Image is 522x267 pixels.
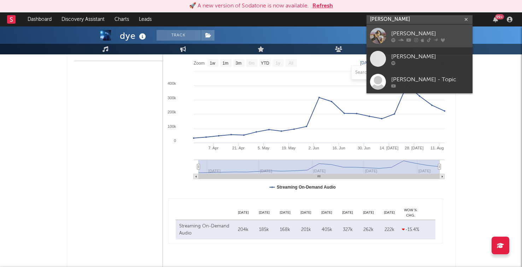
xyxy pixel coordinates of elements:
[258,146,270,150] text: 5. May
[308,146,319,150] text: 2. Jun
[256,226,273,233] div: 185k
[168,124,176,129] text: 100k
[391,29,469,38] div: [PERSON_NAME]
[366,70,473,93] a: [PERSON_NAME] - Topic
[380,146,398,150] text: 14. [DATE]
[332,146,345,150] text: 16. Jun
[366,24,473,47] a: [PERSON_NAME]
[110,12,134,26] a: Charts
[260,61,269,66] text: YTD
[430,146,444,150] text: 11. Aug
[254,210,275,215] div: [DATE]
[248,61,254,66] text: 6m
[360,60,374,65] text: [DATE]
[277,185,336,190] text: Streaming On-Demand Audio
[391,52,469,61] div: [PERSON_NAME]
[23,12,57,26] a: Dashboard
[120,30,148,42] div: dye
[194,61,205,66] text: Zoom
[276,61,280,66] text: 1y
[358,210,379,215] div: [DATE]
[379,210,400,215] div: [DATE]
[168,110,176,114] text: 200k
[357,146,370,150] text: 30. Jun
[233,210,254,215] div: [DATE]
[312,2,333,10] button: Refresh
[157,30,201,41] button: Track
[495,14,504,19] div: 99 +
[276,226,294,233] div: 168k
[366,15,473,24] input: Search for artists
[493,17,498,22] button: 99+
[339,226,356,233] div: 327k
[208,146,218,150] text: 7. Apr
[297,226,315,233] div: 201k
[235,226,252,233] div: 204k
[360,226,377,233] div: 262k
[235,61,241,66] text: 3m
[189,2,309,10] div: 🚀 A new version of Sodatone is now available.
[222,61,228,66] text: 1m
[366,47,473,70] a: [PERSON_NAME]
[232,146,245,150] text: 21. Apr
[318,226,335,233] div: 405k
[210,61,215,66] text: 1w
[391,75,469,84] div: [PERSON_NAME] - Topic
[405,146,423,150] text: 28. [DATE]
[168,96,176,100] text: 300k
[402,226,420,233] div: -15.4 %
[352,70,426,76] input: Search by song name or URL
[282,146,296,150] text: 19. May
[295,210,316,215] div: [DATE]
[179,223,231,237] div: Streaming On-Demand Audio
[381,226,398,233] div: 222k
[275,210,295,215] div: [DATE]
[400,208,421,218] div: WoW % Chg.
[168,81,176,85] text: 400k
[337,210,358,215] div: [DATE]
[288,61,293,66] text: All
[57,12,110,26] a: Discovery Assistant
[134,12,157,26] a: Leads
[174,138,176,143] text: 0
[316,210,337,215] div: [DATE]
